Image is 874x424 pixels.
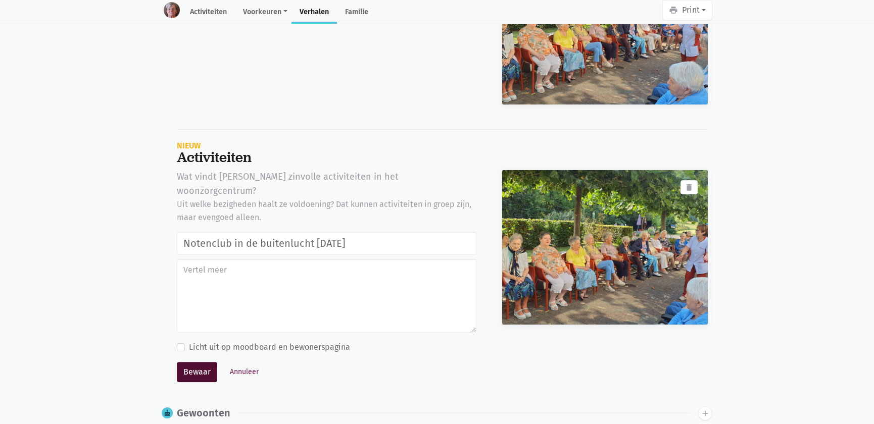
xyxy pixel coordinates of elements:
[177,149,708,166] div: Activiteiten
[177,170,476,198] div: Wat vindt [PERSON_NAME] zinvolle activiteiten in het woonzorgcentrum?
[235,2,292,24] a: Voorkeuren
[701,409,710,418] i: add
[177,142,708,149] div: Nieuw
[177,198,476,224] div: Uit welke bezigheden haalt ze voldoening? Dat kunnen activiteiten in groep zijn, maar evengoed al...
[189,341,350,354] label: Licht uit op moodboard en bewonerspagina
[225,364,263,380] button: Annuleer
[292,2,337,24] a: Verhalen
[164,2,180,18] img: resident-image
[164,409,171,416] i: cake
[669,6,678,15] i: print
[182,2,235,24] a: Activiteiten
[177,232,476,255] input: Geef een titel
[177,407,230,419] div: Gewoonten
[685,183,694,192] i: delete
[177,362,217,382] button: Bewaar
[337,2,376,24] a: Familie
